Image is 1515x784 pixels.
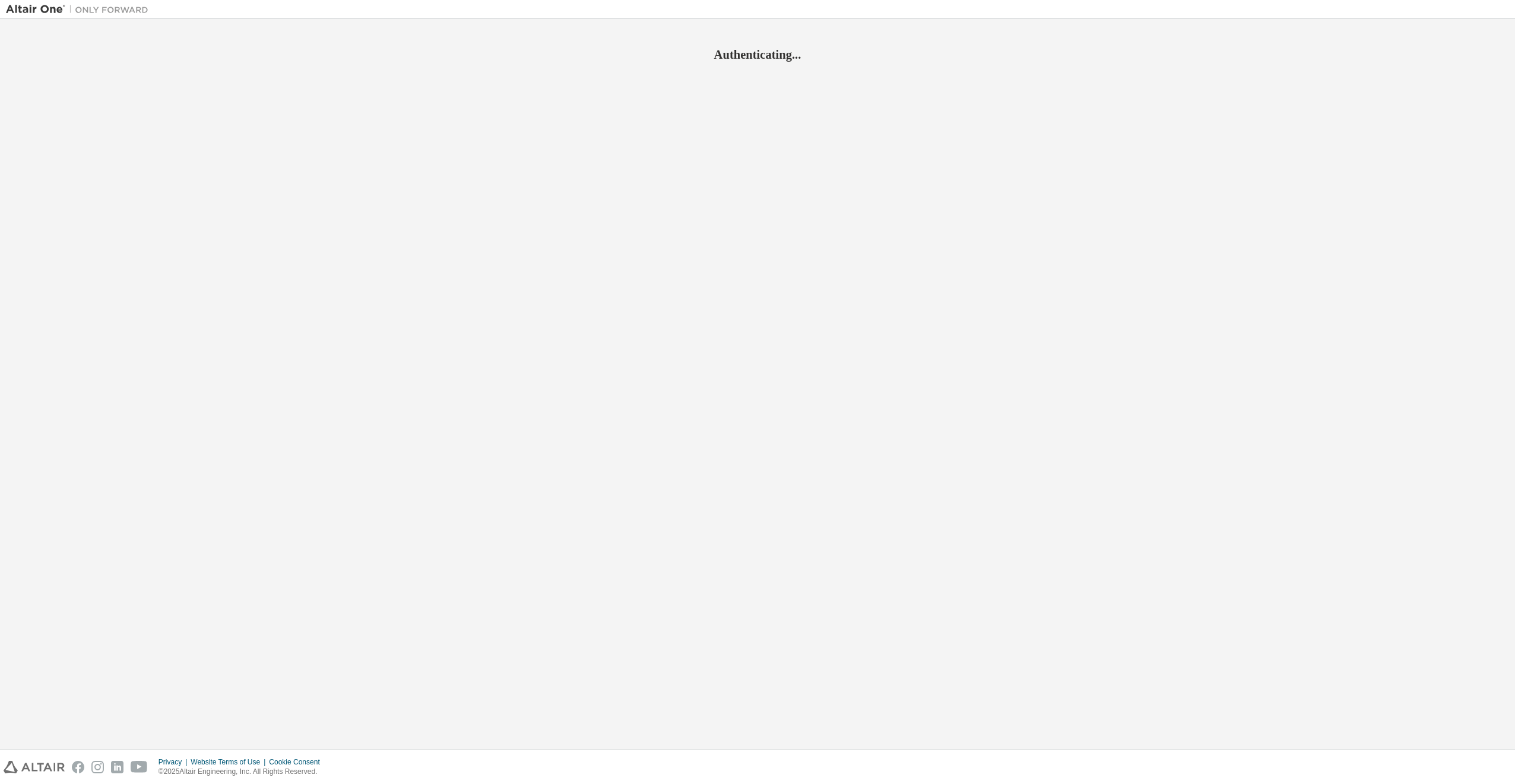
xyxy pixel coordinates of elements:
[111,761,123,773] img: linkedin.svg
[4,761,65,773] img: altair_logo.svg
[159,757,191,767] div: Privacy
[72,761,84,773] img: facebook.svg
[6,47,1509,62] h2: Authenticating...
[159,767,327,777] p: © 2025 Altair Engineering, Inc. All Rights Reserved.
[269,757,327,767] div: Cookie Consent
[6,4,154,15] img: Altair One
[91,761,104,773] img: instagram.svg
[191,757,269,767] div: Website Terms of Use
[131,761,148,773] img: youtube.svg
